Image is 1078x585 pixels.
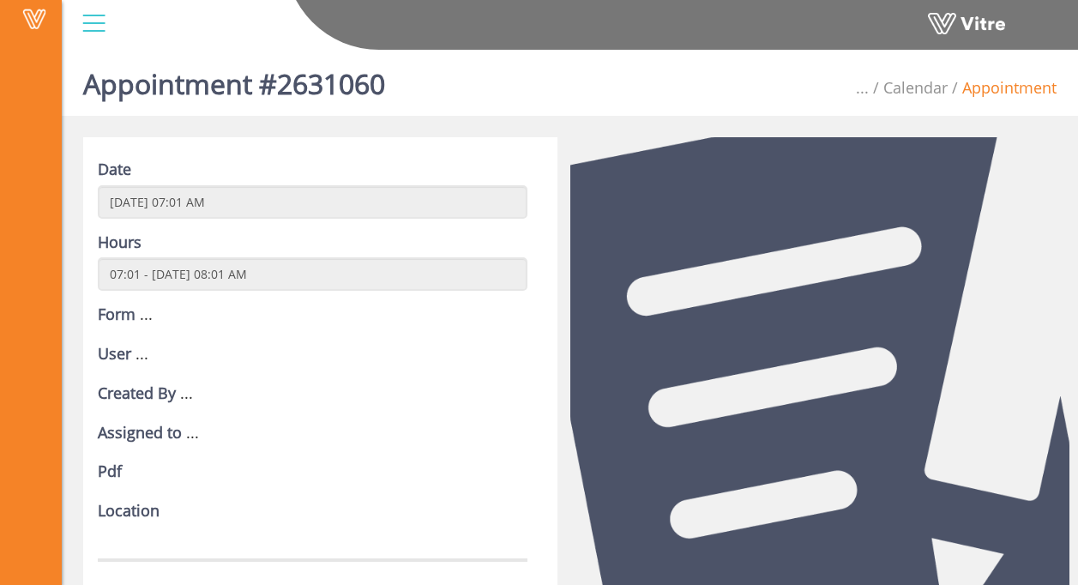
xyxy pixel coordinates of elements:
[883,77,948,98] a: Calendar
[98,232,142,254] label: Hours
[98,461,122,483] label: Pdf
[180,383,193,403] span: ...
[856,77,869,98] span: ...
[98,500,160,522] label: Location
[98,159,131,181] label: Date
[98,304,136,326] label: Form
[98,343,131,365] label: User
[948,77,1057,100] li: Appointment
[136,343,148,364] span: ...
[140,304,153,324] span: ...
[83,43,385,116] h1: Appointment #2631060
[98,422,182,444] label: Assigned to
[98,383,176,405] label: Created By
[186,422,199,443] span: ...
